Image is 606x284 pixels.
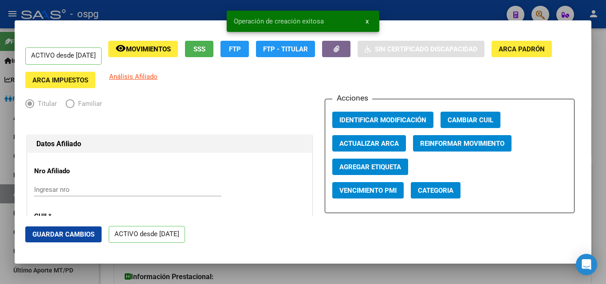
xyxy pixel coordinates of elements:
[332,112,433,128] button: Identificar Modificación
[499,45,545,53] span: ARCA Padrón
[25,72,95,88] button: ARCA Impuestos
[32,230,94,238] span: Guardar Cambios
[25,47,102,65] p: ACTIVO desde [DATE]
[413,135,512,152] button: Reinformar Movimiento
[34,166,115,176] p: Nro Afiliado
[263,45,308,53] span: FTP - Titular
[366,17,369,25] span: x
[185,41,213,57] button: SSS
[332,159,408,175] button: Agregar Etiqueta
[420,140,504,148] span: Reinformar Movimiento
[193,45,205,53] span: SSS
[34,99,57,109] span: Titular
[75,99,102,109] span: Familiar
[339,116,426,124] span: Identificar Modificación
[34,211,115,222] p: CUIL
[576,254,597,275] div: Open Intercom Messenger
[109,73,157,81] span: Análisis Afiliado
[256,41,315,57] button: FTP - Titular
[448,116,493,124] span: Cambiar CUIL
[108,41,178,57] button: Movimientos
[109,226,185,243] p: ACTIVO desde [DATE]
[115,43,126,54] mat-icon: remove_red_eye
[339,187,397,195] span: Vencimiento PMI
[411,182,460,198] button: Categoria
[220,41,249,57] button: FTP
[375,45,477,53] span: Sin Certificado Discapacidad
[332,182,404,198] button: Vencimiento PMI
[358,41,484,57] button: Sin Certificado Discapacidad
[332,92,372,104] h3: Acciones
[441,112,500,128] button: Cambiar CUIL
[229,45,241,53] span: FTP
[358,13,376,29] button: x
[418,187,453,195] span: Categoria
[126,45,171,53] span: Movimientos
[25,101,111,109] mat-radio-group: Elija una opción
[234,17,324,26] span: Operación de creación exitosa
[339,163,401,171] span: Agregar Etiqueta
[32,76,88,84] span: ARCA Impuestos
[339,140,399,148] span: Actualizar ARCA
[332,135,406,152] button: Actualizar ARCA
[492,41,552,57] button: ARCA Padrón
[25,226,102,242] button: Guardar Cambios
[36,139,303,149] h1: Datos Afiliado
